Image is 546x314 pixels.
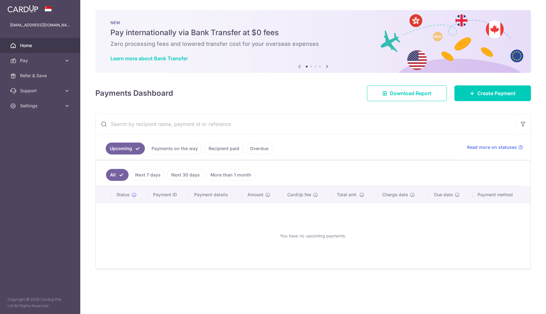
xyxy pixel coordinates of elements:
h4: Payments Dashboard [95,88,173,99]
span: Read more on statuses [467,144,517,150]
a: All [106,169,129,181]
h5: Pay internationally via Bank Transfer at $0 fees [110,28,516,38]
a: More than 1 month [206,169,255,181]
span: Support [20,88,61,94]
a: Overdue [246,143,273,154]
p: [EMAIL_ADDRESS][DOMAIN_NAME] [10,22,70,28]
th: Payment method [473,187,530,203]
a: Recipient paid [204,143,243,154]
span: Refer & Save [20,73,61,79]
span: Create Payment [477,89,516,97]
span: Amount [247,192,263,198]
span: Home [20,42,61,49]
a: Next 30 days [167,169,204,181]
a: Read more on statuses [467,144,523,150]
a: Payments on the way [147,143,202,154]
th: Payment details [189,187,242,203]
img: Bank transfer banner [95,10,531,73]
img: CardUp [8,5,38,13]
p: NEW [110,20,516,25]
span: Pay [20,57,61,64]
th: Payment ID [148,187,189,203]
div: You have no upcoming payments. [103,208,523,263]
input: Search by recipient name, payment id or reference [96,114,516,134]
span: Due date [434,192,453,198]
a: Create Payment [454,85,531,101]
span: Total amt. [337,192,358,198]
a: Upcoming [106,143,145,154]
a: Download Report [367,85,447,101]
span: Status [116,192,130,198]
span: Download Report [390,89,432,97]
span: CardUp fee [287,192,311,198]
span: Charge date [382,192,408,198]
a: Next 7 days [131,169,165,181]
h6: Zero processing fees and lowered transfer cost for your overseas expenses [110,40,516,48]
a: Learn more about Bank Transfer [110,55,188,62]
span: Settings [20,103,61,109]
